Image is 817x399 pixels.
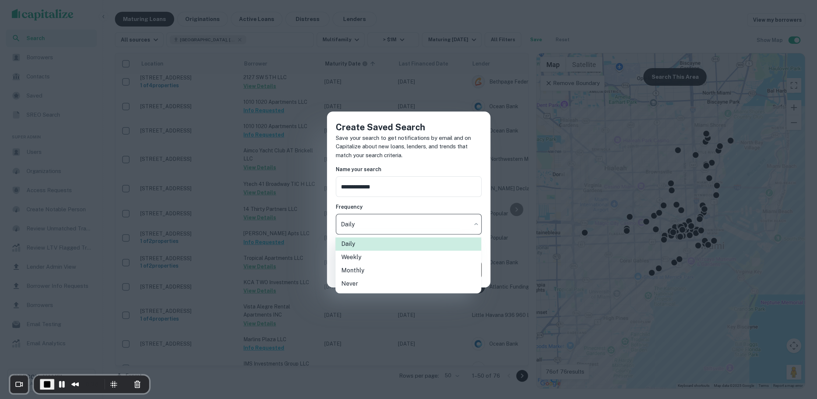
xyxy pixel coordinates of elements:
li: Never [335,277,481,290]
iframe: Chat Widget [780,340,817,375]
li: Weekly [335,251,481,264]
li: Monthly [335,264,481,277]
li: Daily [335,237,481,251]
